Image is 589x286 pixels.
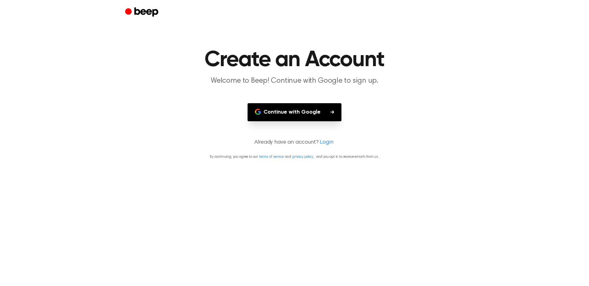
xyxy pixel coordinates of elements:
[259,155,283,159] a: terms of service
[292,155,313,159] a: privacy policy
[248,103,341,121] button: Continue with Google
[137,49,452,71] h1: Create an Account
[177,76,412,86] p: Welcome to Beep! Continue with Google to sign up.
[7,138,582,147] p: Already have an account?
[7,154,582,160] p: By continuing, you agree to our and , and you opt in to receive emails from us.
[320,138,333,147] a: Login
[125,6,160,18] a: Beep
